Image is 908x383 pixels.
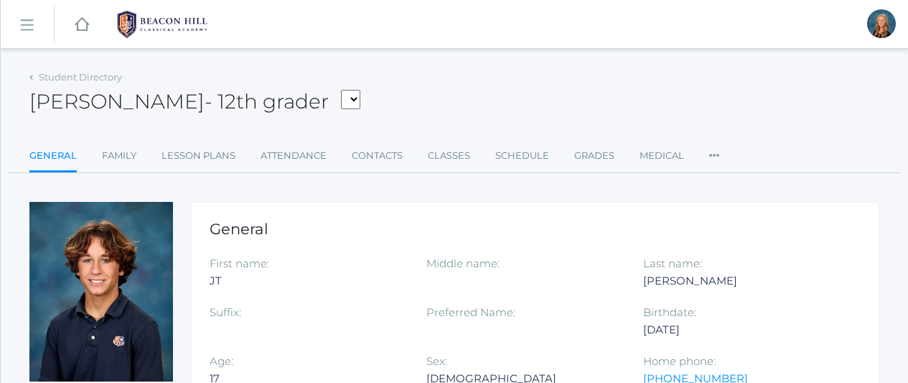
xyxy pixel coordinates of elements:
a: Classes [428,142,470,170]
img: BHCALogos-05-308ed15e86a5a0abce9b8dd61676a3503ac9727e845dece92d48e8588c001991.png [108,6,216,42]
a: Grades [574,142,614,170]
label: Home phone: [643,354,716,368]
a: Medical [640,142,684,170]
label: First name: [210,257,269,270]
label: Last name: [643,257,702,270]
label: Preferred Name: [426,305,515,319]
label: Birthdate: [643,305,696,319]
div: [PERSON_NAME] [643,272,838,290]
img: JT Hein [29,202,173,382]
a: Attendance [261,142,327,170]
div: JT [210,272,405,290]
a: Student Directory [39,71,122,83]
div: Nicole Canty [867,9,896,38]
a: Schedule [495,142,549,170]
a: Lesson Plans [162,142,235,170]
label: Sex: [426,354,447,368]
h2: [PERSON_NAME] [29,91,360,113]
label: Suffix: [210,305,241,319]
h1: General [210,221,861,237]
a: General [29,142,77,172]
label: Age: [210,354,233,368]
a: Contacts [352,142,403,170]
label: Middle name: [426,257,500,270]
div: [DATE] [643,321,838,338]
a: Family [102,142,136,170]
span: - 12th grader [205,89,329,114]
